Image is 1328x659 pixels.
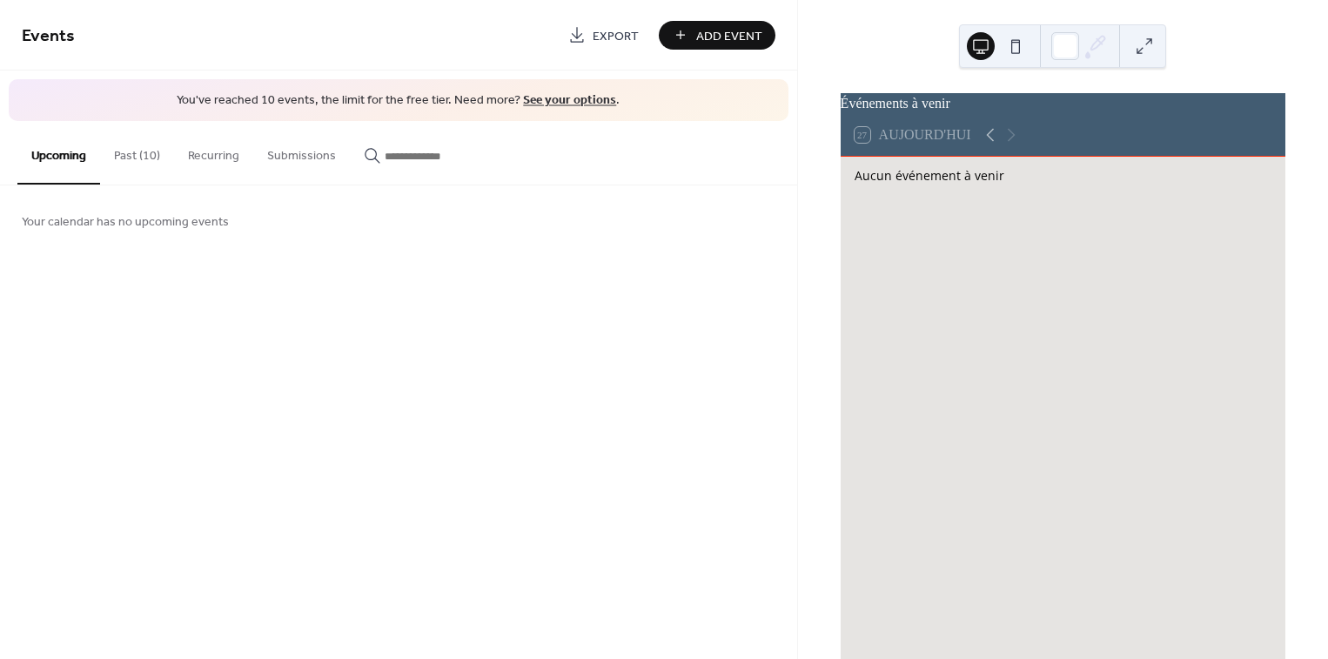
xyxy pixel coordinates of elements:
[100,121,174,183] button: Past (10)
[841,93,1285,114] div: Événements à venir
[253,121,350,183] button: Submissions
[174,121,253,183] button: Recurring
[22,19,75,53] span: Events
[523,89,616,112] a: See your options
[593,27,639,45] span: Export
[22,212,229,231] span: Your calendar has no upcoming events
[26,92,771,110] span: You've reached 10 events, the limit for the free tier. Need more? .
[17,121,100,185] button: Upcoming
[855,167,1271,184] div: Aucun événement à venir
[555,21,652,50] a: Export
